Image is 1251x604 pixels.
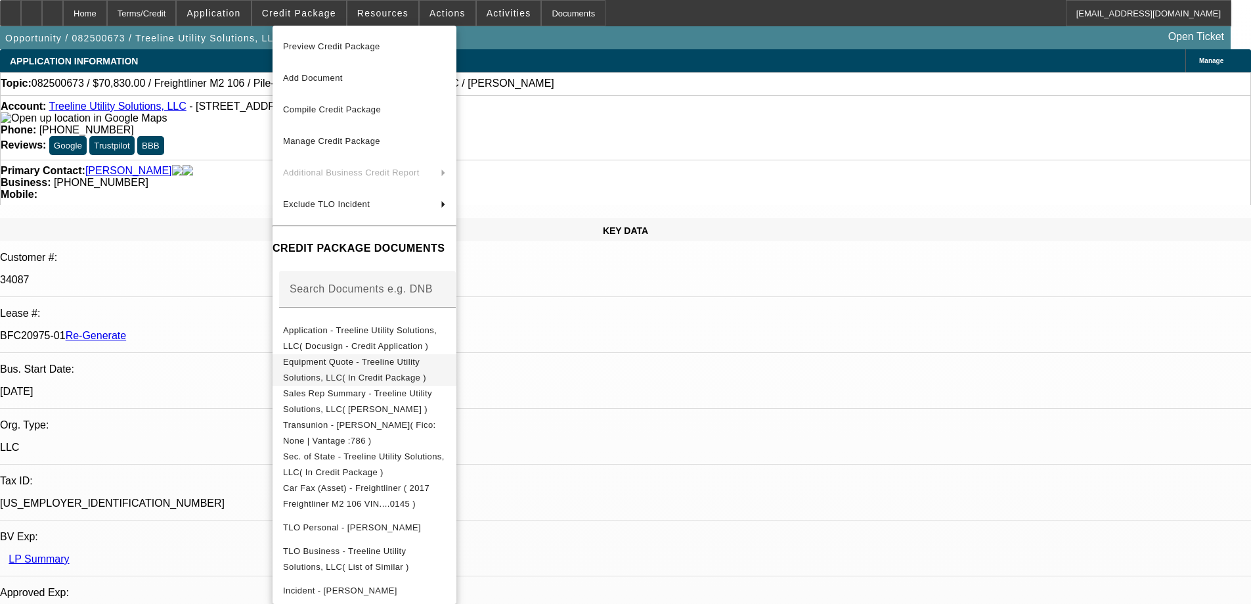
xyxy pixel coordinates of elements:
mat-label: Search Documents e.g. DNB [290,283,433,294]
span: TLO Personal - [PERSON_NAME] [283,523,421,532]
button: Transunion - Pimentel, Abel( Fico: None | Vantage :786 ) [273,417,456,449]
button: Car Fax (Asset) - Freightliner ( 2017 Freightliner M2 106 VIN....0145 ) [273,480,456,512]
span: Sales Rep Summary - Treeline Utility Solutions, LLC( [PERSON_NAME] ) [283,388,432,414]
button: Sec. of State - Treeline Utility Solutions, LLC( In Credit Package ) [273,449,456,480]
button: Equipment Quote - Treeline Utility Solutions, LLC( In Credit Package ) [273,354,456,386]
span: Compile Credit Package [283,105,381,114]
span: Sec. of State - Treeline Utility Solutions, LLC( In Credit Package ) [283,452,445,477]
span: TLO Business - Treeline Utility Solutions, LLC( List of Similar ) [283,546,409,572]
span: Incident - [PERSON_NAME] [283,586,397,595]
span: Transunion - [PERSON_NAME]( Fico: None | Vantage :786 ) [283,420,436,446]
span: Manage Credit Package [283,136,380,146]
span: Preview Credit Package [283,41,380,51]
span: Exclude TLO Incident [283,199,370,209]
button: TLO Business - Treeline Utility Solutions, LLC( List of Similar ) [273,544,456,575]
button: Application - Treeline Utility Solutions, LLC( Docusign - Credit Application ) [273,323,456,354]
span: Application - Treeline Utility Solutions, LLC( Docusign - Credit Application ) [283,325,437,351]
button: Sales Rep Summary - Treeline Utility Solutions, LLC( Rahlfs, Thomas ) [273,386,456,417]
button: TLO Personal - Pimentel, Abel [273,512,456,544]
h4: CREDIT PACKAGE DOCUMENTS [273,241,456,256]
span: Car Fax (Asset) - Freightliner ( 2017 Freightliner M2 106 VIN....0145 ) [283,483,429,509]
span: Add Document [283,73,343,83]
span: Equipment Quote - Treeline Utility Solutions, LLC( In Credit Package ) [283,357,426,383]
